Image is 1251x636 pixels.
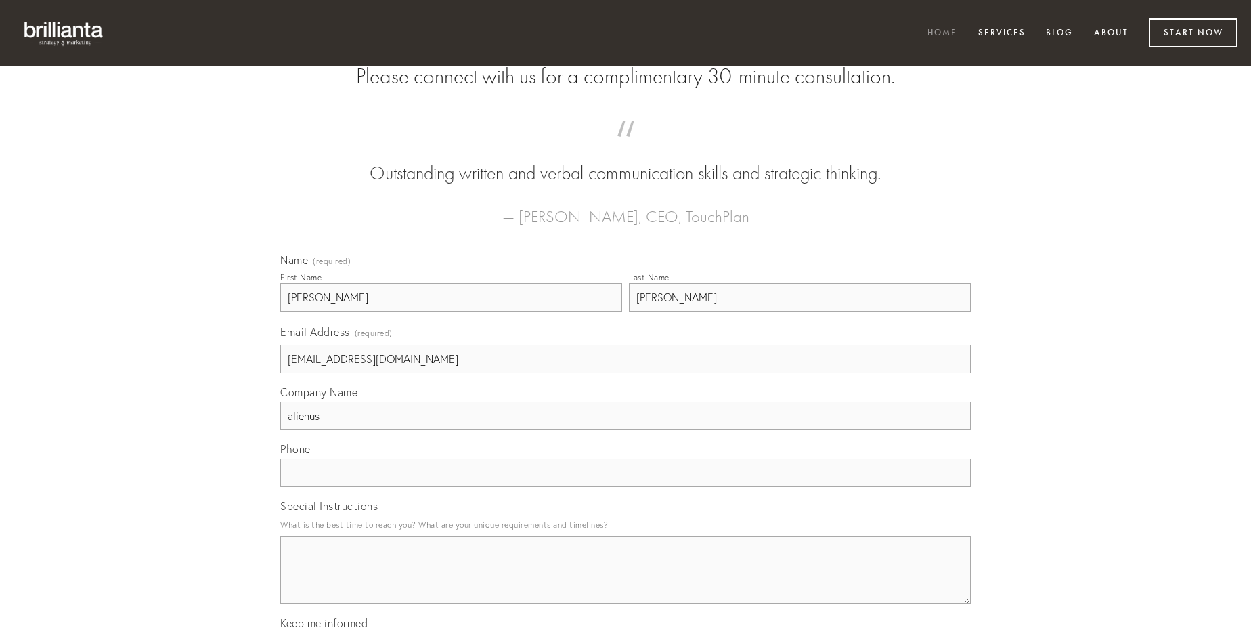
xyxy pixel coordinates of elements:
[969,22,1034,45] a: Services
[280,325,350,339] span: Email Address
[629,272,670,282] div: Last Name
[280,64,971,89] h2: Please connect with us for a complimentary 30-minute consultation.
[313,257,351,266] span: (required)
[355,324,393,342] span: (required)
[280,253,308,267] span: Name
[280,515,971,534] p: What is the best time to reach you? What are your unique requirements and timelines?
[14,14,115,53] img: brillianta - research, strategy, marketing
[1149,18,1237,47] a: Start Now
[280,385,357,399] span: Company Name
[280,272,322,282] div: First Name
[302,134,949,187] blockquote: Outstanding written and verbal communication skills and strategic thinking.
[280,442,311,456] span: Phone
[302,134,949,161] span: “
[1037,22,1082,45] a: Blog
[919,22,966,45] a: Home
[280,616,368,630] span: Keep me informed
[1085,22,1137,45] a: About
[280,499,378,513] span: Special Instructions
[302,187,949,230] figcaption: — [PERSON_NAME], CEO, TouchPlan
